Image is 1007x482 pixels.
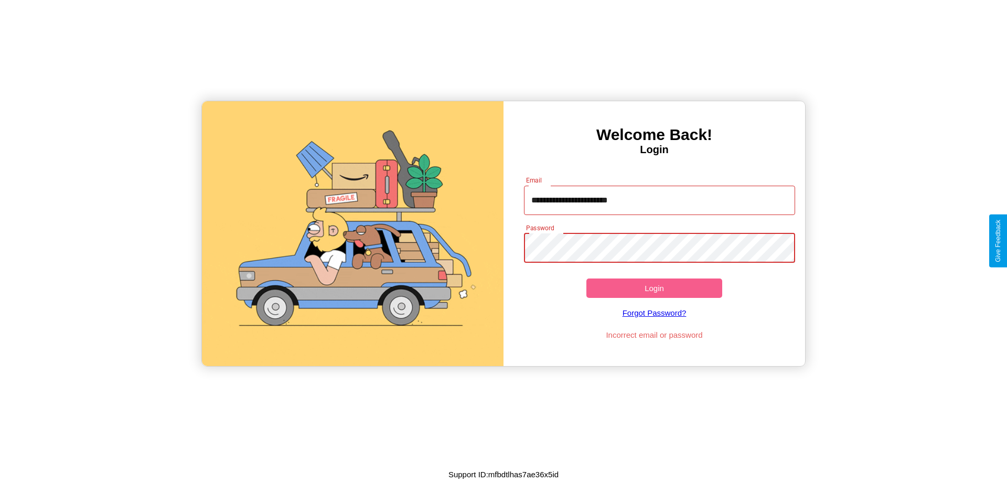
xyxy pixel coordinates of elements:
[504,126,805,144] h3: Welcome Back!
[202,101,504,366] img: gif
[504,144,805,156] h4: Login
[448,467,559,481] p: Support ID: mfbdtlhas7ae36x5id
[526,176,542,185] label: Email
[526,223,554,232] label: Password
[519,328,790,342] p: Incorrect email or password
[519,298,790,328] a: Forgot Password?
[586,279,722,298] button: Login
[994,220,1002,262] div: Give Feedback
